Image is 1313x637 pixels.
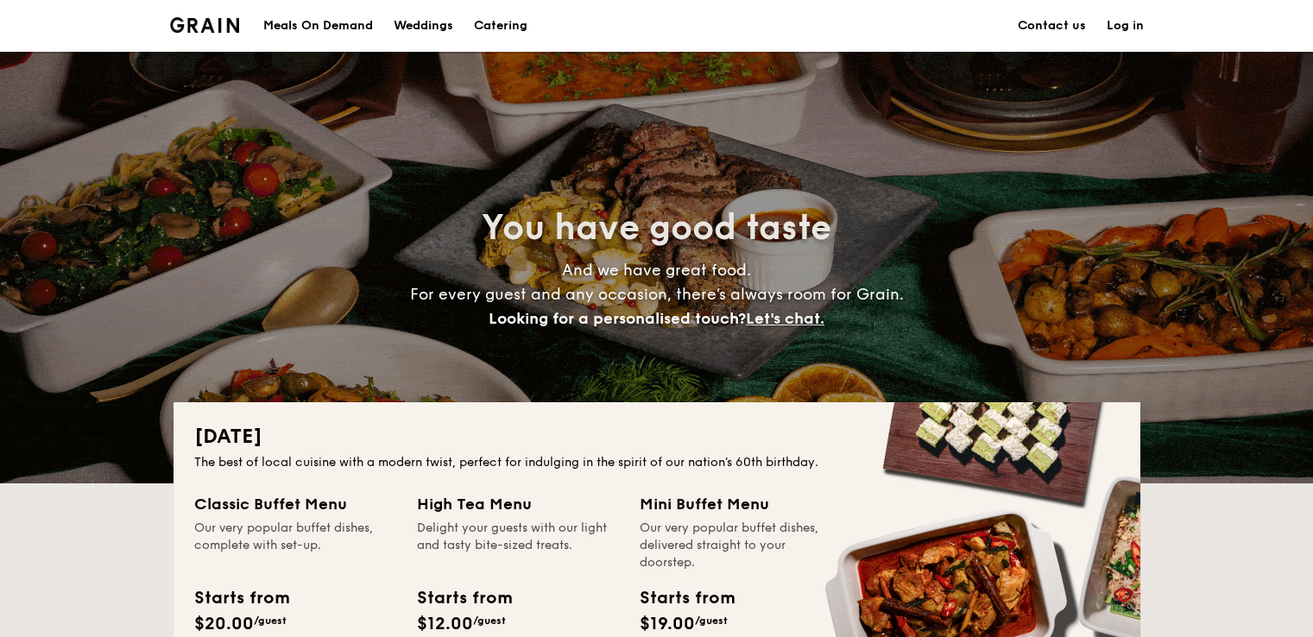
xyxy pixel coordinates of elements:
div: The best of local cuisine with a modern twist, perfect for indulging in the spirit of our nation’... [194,454,1120,471]
h2: [DATE] [194,423,1120,451]
span: /guest [254,615,287,627]
span: Looking for a personalised touch? [489,309,746,328]
a: Logotype [170,17,240,33]
div: Starts from [417,585,511,611]
span: And we have great food. For every guest and any occasion, there’s always room for Grain. [410,261,904,328]
span: /guest [695,615,728,627]
span: You have good taste [482,207,831,249]
span: $12.00 [417,614,473,634]
span: $20.00 [194,614,254,634]
div: Starts from [194,585,288,611]
div: Mini Buffet Menu [640,492,842,516]
span: Let's chat. [746,309,824,328]
div: Our very popular buffet dishes, delivered straight to your doorstep. [640,520,842,571]
div: Starts from [640,585,734,611]
div: Delight your guests with our light and tasty bite-sized treats. [417,520,619,571]
div: Our very popular buffet dishes, complete with set-up. [194,520,396,571]
img: Grain [170,17,240,33]
div: Classic Buffet Menu [194,492,396,516]
div: High Tea Menu [417,492,619,516]
span: $19.00 [640,614,695,634]
span: /guest [473,615,506,627]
